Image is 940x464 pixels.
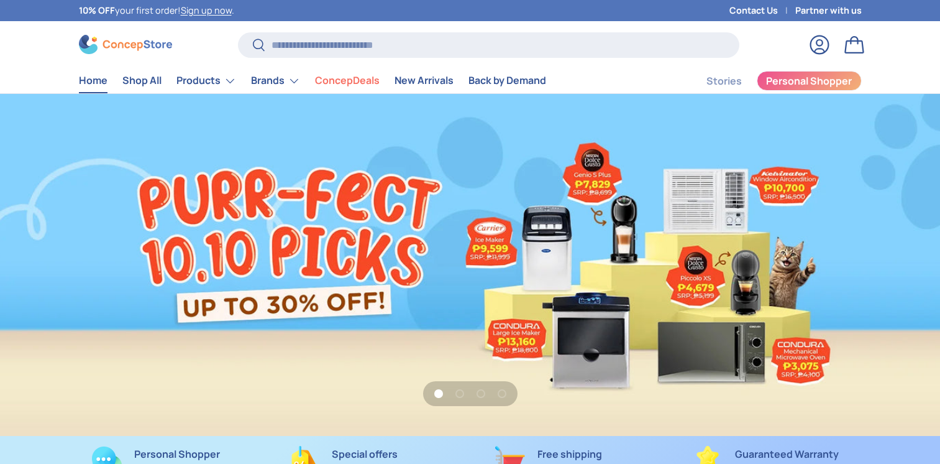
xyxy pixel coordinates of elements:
a: Stories [706,69,742,93]
a: Brands [251,68,300,93]
strong: Special offers [332,447,398,461]
a: Contact Us [729,4,795,17]
a: Shop All [122,68,162,93]
p: your first order! . [79,4,234,17]
a: ConcepDeals [315,68,380,93]
summary: Brands [244,68,308,93]
a: New Arrivals [395,68,454,93]
nav: Primary [79,68,546,93]
a: Products [176,68,236,93]
img: ConcepStore [79,35,172,54]
strong: Free shipping [537,447,602,461]
strong: Personal Shopper [134,447,220,461]
summary: Products [169,68,244,93]
a: Partner with us [795,4,862,17]
a: Personal Shopper [757,71,862,91]
nav: Secondary [677,68,862,93]
a: Home [79,68,107,93]
a: Sign up now [181,4,232,16]
a: Back by Demand [468,68,546,93]
strong: 10% OFF [79,4,115,16]
strong: Guaranteed Warranty [735,447,839,461]
span: Personal Shopper [766,76,852,86]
